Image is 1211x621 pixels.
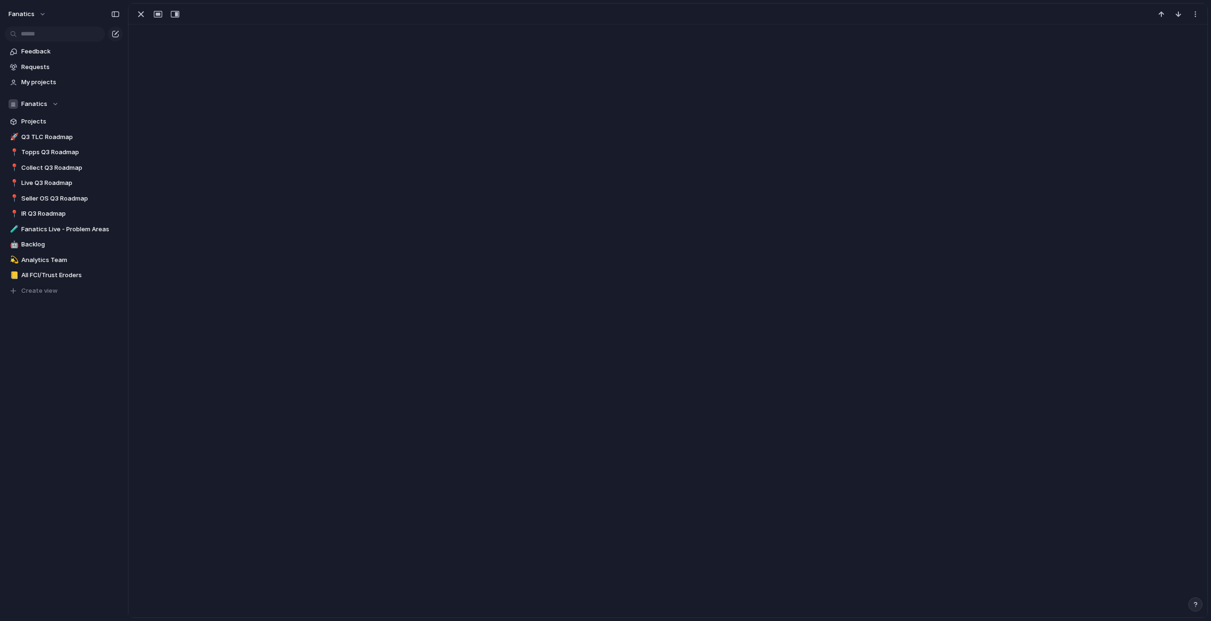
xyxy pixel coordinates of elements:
span: Backlog [21,240,120,249]
div: 📍 [10,193,17,204]
span: Feedback [21,47,120,56]
div: 📍 [10,209,17,219]
button: Create view [5,284,123,298]
a: My projects [5,75,123,89]
button: 🤖 [9,240,18,249]
span: IR Q3 Roadmap [21,209,120,219]
button: 📍 [9,194,18,203]
a: 🚀Q3 TLC Roadmap [5,130,123,144]
span: Projects [21,117,120,126]
div: 🤖 [10,239,17,250]
span: My projects [21,78,120,87]
span: Requests [21,62,120,72]
button: 📍 [9,209,18,219]
a: 📍Topps Q3 Roadmap [5,145,123,159]
button: 📍 [9,163,18,173]
button: 📍 [9,178,18,188]
a: 📍IR Q3 Roadmap [5,207,123,221]
button: fanatics [4,7,51,22]
a: 📍Live Q3 Roadmap [5,176,123,190]
div: 💫 [10,254,17,265]
button: 📒 [9,271,18,280]
a: 🤖Backlog [5,237,123,252]
a: Projects [5,114,123,129]
span: Fanatics Live - Problem Areas [21,225,120,234]
button: 💫 [9,255,18,265]
span: fanatics [9,9,35,19]
span: Q3 TLC Roadmap [21,132,120,142]
a: 📍Collect Q3 Roadmap [5,161,123,175]
div: 📍 [10,178,17,189]
a: 🧪Fanatics Live - Problem Areas [5,222,123,236]
span: Topps Q3 Roadmap [21,148,120,157]
button: Fanatics [5,97,123,111]
span: Create view [21,286,58,296]
a: 📒All FCI/Trust Eroders [5,268,123,282]
div: 🧪 [10,224,17,235]
a: 📍Seller OS Q3 Roadmap [5,192,123,206]
div: 🚀 [10,131,17,142]
div: 📍 [10,147,17,158]
button: 🧪 [9,225,18,234]
span: Collect Q3 Roadmap [21,163,120,173]
div: 📍 [10,162,17,173]
span: All FCI/Trust Eroders [21,271,120,280]
div: 📒 [10,270,17,281]
a: Requests [5,60,123,74]
span: Seller OS Q3 Roadmap [21,194,120,203]
a: Feedback [5,44,123,59]
span: Live Q3 Roadmap [21,178,120,188]
button: 🚀 [9,132,18,142]
a: 💫Analytics Team [5,253,123,267]
span: Analytics Team [21,255,120,265]
span: Fanatics [21,99,47,109]
button: 📍 [9,148,18,157]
